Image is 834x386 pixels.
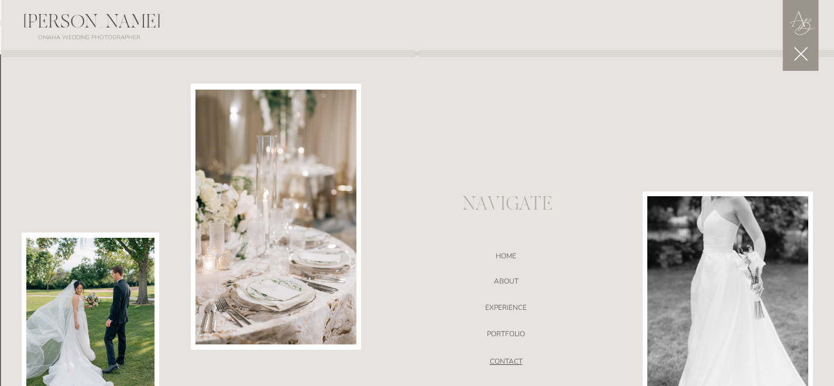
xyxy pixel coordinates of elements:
[382,303,630,315] a: EXPERIENCE
[382,277,630,289] a: ABOUT
[382,357,630,369] a: CONTACT
[1,13,184,38] div: [PERSON_NAME]
[382,330,630,341] a: portfolio
[382,252,630,264] a: HOME
[462,196,550,214] p: NAVIGATE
